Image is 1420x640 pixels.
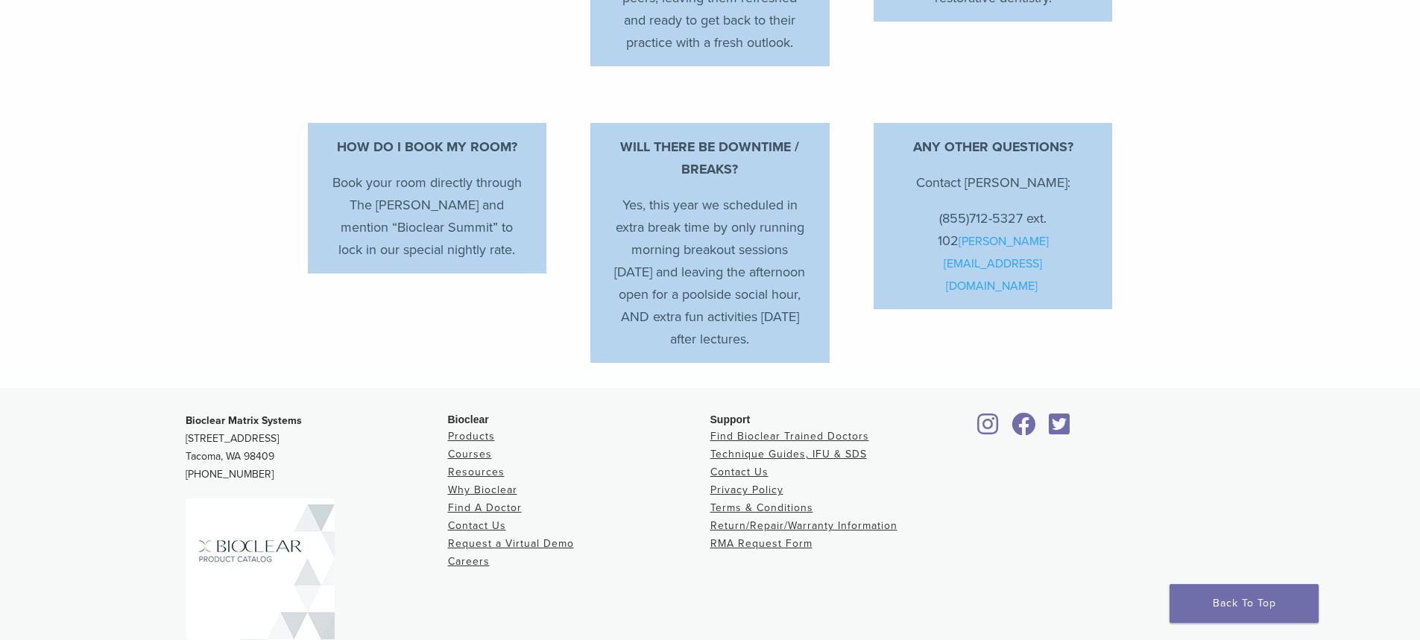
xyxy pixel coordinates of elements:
[186,412,448,484] p: [STREET_ADDRESS] Tacoma, WA 98409 [PHONE_NUMBER]
[337,139,517,155] b: HOW DO I BOOK MY ROOM?
[448,537,574,550] a: Request a Virtual Demo
[913,139,1073,155] b: ANY OTHER QUESTIONS?
[973,422,1004,437] a: Bioclear
[916,174,1070,191] span: Contact [PERSON_NAME]:
[1044,422,1076,437] a: Bioclear
[448,519,506,532] a: Contact Us
[614,197,805,347] span: Yes, this year we scheduled in extra break time by only running morning breakout sessions [DATE] ...
[448,430,495,443] a: Products
[448,466,505,478] a: Resources
[332,174,522,258] span: Book your room directly through The [PERSON_NAME] and mention “Bioclear Summit” to lock in our sp...
[1170,584,1319,623] a: Back To Top
[448,448,492,460] a: Courses
[710,448,867,460] a: Technique Guides, IFU & SDS
[710,501,813,514] a: Terms & Conditions
[710,430,869,443] a: Find Bioclear Trained Doctors
[938,210,1049,294] span: (855)712-5327 ext. 102
[448,501,522,514] a: Find A Doctor
[710,466,769,478] a: Contact Us
[1007,422,1041,437] a: Bioclear
[448,484,517,496] a: Why Bioclear
[448,555,490,568] a: Careers
[710,519,897,532] a: Return/Repair/Warranty Information
[710,484,783,496] a: Privacy Policy
[710,537,812,550] a: RMA Request Form
[620,139,799,177] b: WILL THERE BE DOWNTIME / BREAKS?
[944,234,1049,301] a: [PERSON_NAME][EMAIL_ADDRESS][DOMAIN_NAME]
